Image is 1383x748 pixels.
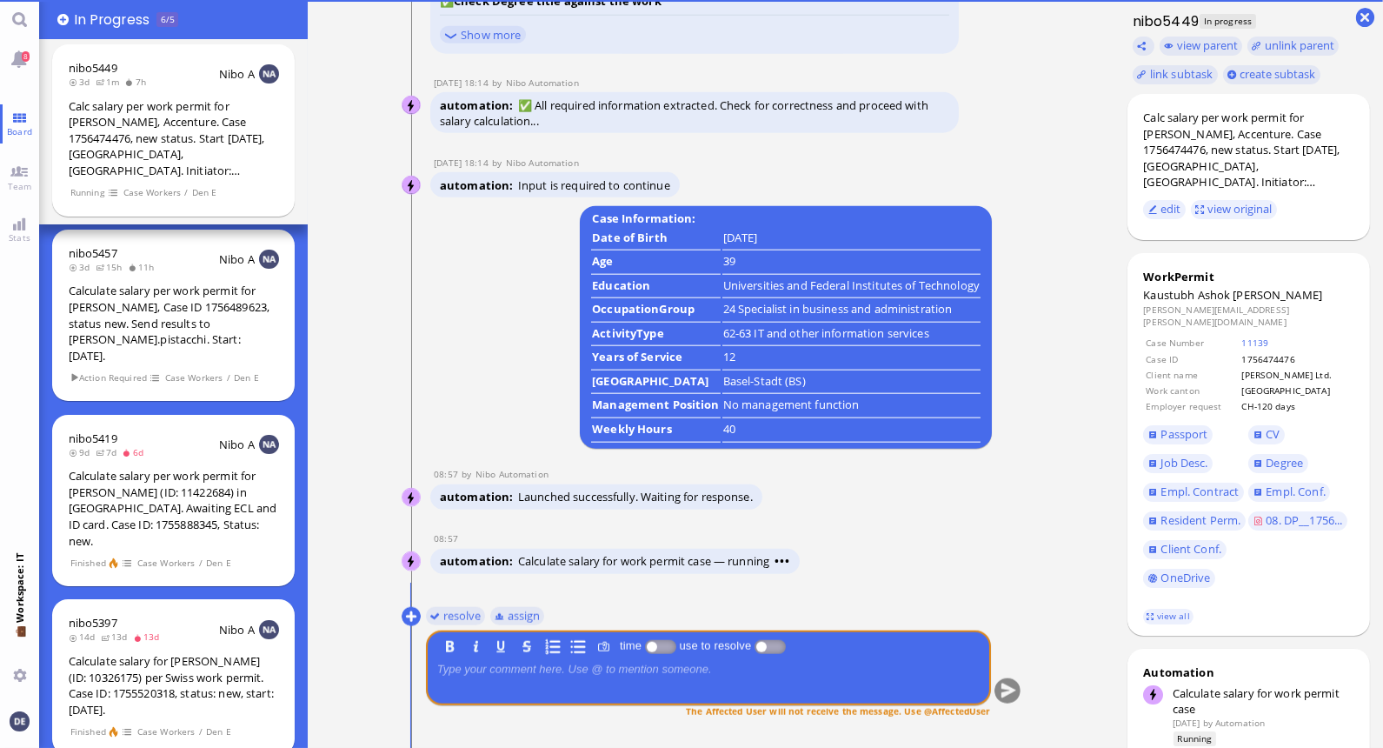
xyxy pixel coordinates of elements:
span: 13d [101,631,133,643]
span: 6d [122,446,149,458]
img: NA [259,435,278,454]
span: Empl. Contract [1161,484,1240,499]
runbook-parameter-view: 62-63 IT and other information services [723,325,929,341]
runbook-parameter-view: 12 [723,349,735,364]
div: Calculate salary for [PERSON_NAME] (ID: 10326175) per Swiss work permit. Case ID: 1755520318, sta... [69,653,279,718]
label: use to resolve [675,639,754,652]
span: 08. DP__1756... [1266,512,1342,528]
img: Nibo Automation [402,489,422,508]
td: Work canton [1145,384,1239,397]
div: Automation [1143,665,1353,680]
span: link subtask [1150,66,1213,82]
span: Case Workers [164,371,223,385]
div: Calc salary per work permit for [PERSON_NAME], Accenture. Case 1756474476, new status. Start [DAT... [1143,110,1353,190]
span: by [492,157,506,169]
a: Passport [1143,425,1213,444]
td: Case ID [1145,352,1239,366]
div: Calculate salary per work permit for [PERSON_NAME] (ID: 11422684) in [GEOGRAPHIC_DATA]. Awaiting ... [69,468,279,549]
span: Den E [191,185,217,200]
a: CV [1248,425,1285,444]
runbook-parameter-view: 39 [723,253,735,269]
div: Calc salary per work permit for [PERSON_NAME], Accenture. Case 1756474476, new status. Start [DAT... [69,98,279,179]
td: Age [591,252,720,275]
button: S [517,637,536,656]
span: 💼 Workspace: IT [13,623,26,662]
a: Empl. Conf. [1248,483,1330,502]
span: Job Desc. [1161,455,1208,471]
span: automation@bluelakelegal.com [1215,717,1265,729]
td: Years of Service [591,348,720,371]
span: ✅ All required information extracted. Check for correctness and proceed with salary calculation... [440,97,928,129]
runbook-parameter-view: 24 Specialist in business and administration [723,301,953,317]
td: [PERSON_NAME] Ltd. [1241,368,1353,382]
runbook-parameter-view: [DATE] [723,230,758,245]
span: automation [440,489,518,504]
span: • [775,553,780,569]
a: Resident Perm. [1143,511,1245,531]
span: / [184,185,189,200]
img: You [10,711,29,731]
a: nibo5419 [69,431,117,446]
span: automation@nibo.ai [475,468,549,480]
span: / [198,556,203,571]
button: Add [57,14,69,25]
button: edit [1143,200,1186,219]
img: NA [259,250,278,269]
td: CH-120 days [1241,399,1353,413]
button: assign [489,606,544,625]
td: Management Position [591,396,720,418]
span: • [785,553,790,569]
span: 3d [69,76,96,88]
span: Launched successfully. Waiting for response. [518,489,753,504]
span: Board [3,125,37,137]
runbook-parameter-view: 40 [723,421,735,437]
td: [GEOGRAPHIC_DATA] [1241,384,1353,397]
div: Calculate salary per work permit for [PERSON_NAME], Case ID 1756489623, status new. Send results ... [69,283,279,364]
td: Education [591,277,720,299]
button: Copy ticket nibo5449 link to clipboard [1133,37,1155,56]
span: [PERSON_NAME] [1233,287,1322,303]
span: Den E [233,371,259,385]
span: automation [440,97,518,113]
div: Calculate salary for work permit case [1173,685,1354,717]
td: Client name [1145,368,1239,382]
td: Date of Birth [591,229,720,251]
span: [DATE] 18:14 [434,157,492,169]
a: 11139 [1242,337,1269,349]
span: nibo5449 [69,60,117,76]
button: unlink parent [1247,37,1340,56]
span: Finished [70,556,106,571]
div: WorkPermit [1143,269,1353,284]
td: ActivityType [591,324,720,347]
span: Case Workers [136,556,196,571]
button: U [491,637,510,656]
span: Den E [206,556,232,571]
span: 8 [22,51,30,62]
span: / [226,371,231,385]
task-group-action-menu: link subtask [1133,65,1218,84]
td: [GEOGRAPHIC_DATA] [591,372,720,395]
img: Nibo Automation [402,97,422,116]
td: Weekly Hours [591,420,720,443]
img: NA [259,64,278,83]
label: time [616,639,645,652]
p-inputswitch: use to resolve [755,639,786,652]
runbook-parameter-view: Basel-Stadt (BS) [723,373,806,389]
span: In progress [1200,14,1255,29]
span: 3d [69,261,96,273]
button: B [440,637,459,656]
span: 6 [161,13,166,25]
dd: [PERSON_NAME][EMAIL_ADDRESS][PERSON_NAME][DOMAIN_NAME] [1143,304,1353,329]
span: 15h [96,261,128,273]
span: Resident Perm. [1161,512,1241,528]
span: [DATE] [1173,717,1200,729]
span: 1m [96,76,125,88]
a: Degree [1248,454,1307,473]
span: 14d [69,631,101,643]
span: Calculate salary for work permit case — running [518,553,790,569]
a: Empl. Contract [1143,483,1243,502]
img: NA [259,620,278,639]
span: Kaustubh Ashok [1143,287,1230,303]
span: Passport [1161,426,1208,442]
